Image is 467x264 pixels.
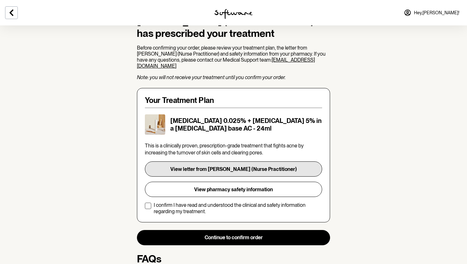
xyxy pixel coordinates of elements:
[145,182,322,197] button: View pharmacy safety information
[154,202,322,214] p: I confirm I have read and understood the clinical and safety information regarding my treatment.
[137,230,330,245] button: Continue to confirm order
[170,117,322,132] h5: [MEDICAL_DATA] 0.025% + [MEDICAL_DATA] 5% in a [MEDICAL_DATA] base AC - 24ml
[400,5,463,20] a: Hey,[PERSON_NAME]!
[145,114,165,135] img: ckrjwrwii00003h5xu7kvxg8s.jpg
[137,57,315,69] a: [EMAIL_ADDRESS][DOMAIN_NAME]
[214,9,253,19] img: software logo
[414,10,459,16] span: Hey, [PERSON_NAME] !
[145,96,322,105] h4: Your Treatment Plan
[145,161,322,177] button: View letter from [PERSON_NAME] (Nurse Practitioner)
[137,74,330,80] p: Note: you will not receive your treatment until you confirm your order.
[137,45,330,69] p: Before confirming your order, please review your treatment plan, the letter from [PERSON_NAME] (N...
[145,143,304,156] span: This is a clinically proven, prescription-grade treatment that fights acne by increasing the turn...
